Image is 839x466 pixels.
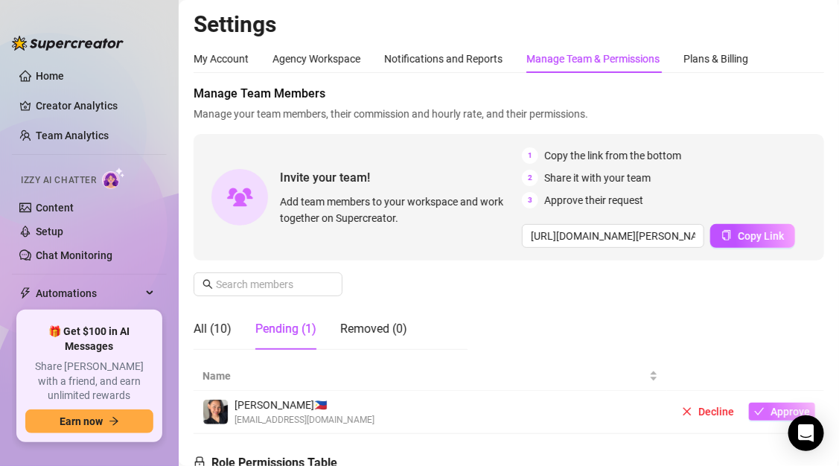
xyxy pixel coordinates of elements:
span: Manage your team members, their commission and hourly rate, and their permissions. [194,106,824,122]
a: Team Analytics [36,130,109,141]
span: Approve their request [544,192,643,208]
span: [PERSON_NAME] 🇵🇭 [235,397,374,413]
button: Copy Link [710,224,795,248]
span: Copy the link from the bottom [544,147,681,164]
span: Earn now [60,415,103,427]
span: Manage Team Members [194,85,824,103]
img: Sophia Nicole Reque [203,400,228,424]
a: Creator Analytics [36,94,155,118]
span: check [754,406,765,417]
a: Content [36,202,74,214]
span: Approve [771,406,810,418]
button: Decline [676,403,740,421]
span: arrow-right [109,416,119,427]
span: Share [PERSON_NAME] with a friend, and earn unlimited rewards [25,360,153,403]
div: Notifications and Reports [384,51,503,67]
span: Copy Link [738,230,784,242]
span: thunderbolt [19,287,31,299]
div: Open Intercom Messenger [788,415,824,451]
a: Chat Monitoring [36,249,112,261]
input: Search members [216,276,322,293]
div: My Account [194,51,249,67]
span: Share it with your team [544,170,651,186]
div: Plans & Billing [683,51,748,67]
span: Name [202,368,646,384]
th: Name [194,362,667,391]
span: Automations [36,281,141,305]
button: Earn nowarrow-right [25,409,153,433]
span: Izzy AI Chatter [21,173,96,188]
img: AI Chatter [102,167,125,189]
span: [EMAIL_ADDRESS][DOMAIN_NAME] [235,413,374,427]
span: Add team members to your workspace and work together on Supercreator. [280,194,516,226]
span: 2 [522,170,538,186]
div: Pending (1) [255,320,316,338]
button: Approve [749,403,815,421]
a: Setup [36,226,63,237]
span: copy [721,230,732,240]
span: Invite your team! [280,168,522,187]
span: 1 [522,147,538,164]
span: 🎁 Get $100 in AI Messages [25,325,153,354]
span: 3 [522,192,538,208]
span: Decline [698,406,734,418]
span: close [682,406,692,417]
div: Manage Team & Permissions [526,51,660,67]
div: Agency Workspace [272,51,360,67]
span: search [202,279,213,290]
div: All (10) [194,320,232,338]
div: Removed (0) [340,320,407,338]
h2: Settings [194,10,824,39]
img: logo-BBDzfeDw.svg [12,36,124,51]
a: Home [36,70,64,82]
